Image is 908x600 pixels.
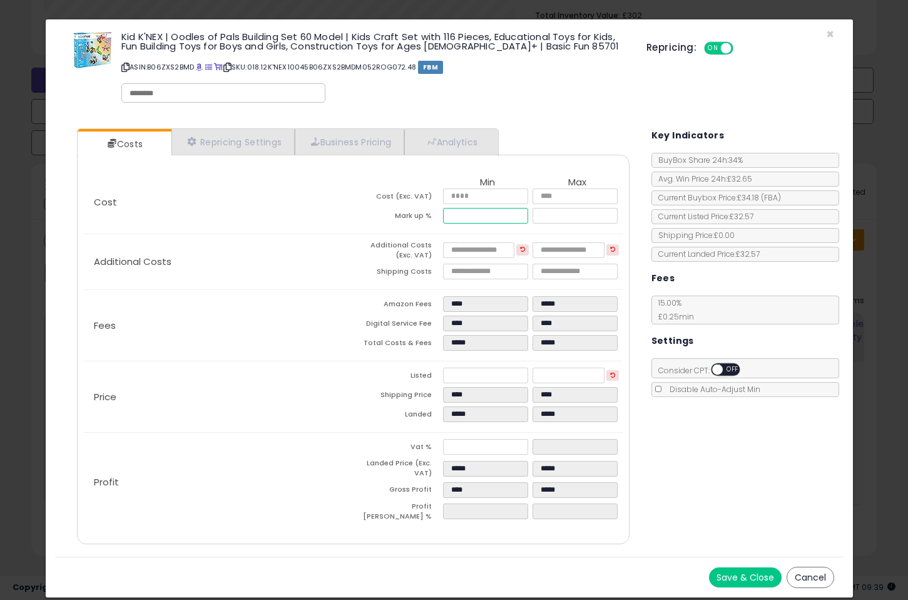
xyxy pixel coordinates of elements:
[84,392,353,402] p: Price
[171,129,295,155] a: Repricing Settings
[353,189,442,208] td: Cost (Exc. VAT)
[353,482,442,502] td: Gross Profit
[652,249,760,259] span: Current Landed Price: £32.57
[652,211,753,222] span: Current Listed Price: £32.57
[663,384,760,395] span: Disable Auto-Adjust Min
[709,567,782,587] button: Save & Close
[84,197,353,207] p: Cost
[353,458,442,482] td: Landed Price (Exc. VAT)
[353,502,442,525] td: Profit [PERSON_NAME] %
[761,192,781,203] span: ( FBA )
[84,257,353,267] p: Additional Costs
[353,387,442,406] td: Shipping Price
[652,155,743,165] span: BuyBox Share 24h: 34%
[74,32,111,68] img: 61e5CfdbHoL._SL60_.jpg
[646,43,696,53] h5: Repricing:
[78,132,170,157] a: Costs
[732,43,752,54] span: OFF
[205,62,212,72] a: All offer listings
[651,333,694,349] h5: Settings
[651,128,725,143] h5: Key Indicators
[121,32,628,51] h3: Kid K'NEX | Oodles of Pals Building Set 60 Model | Kids Craft Set with 116 Pieces, Educational To...
[787,567,834,588] button: Cancel
[533,177,622,189] th: Max
[652,192,781,203] span: Current Buybox Price:
[652,297,694,322] span: 15.00 %
[353,335,442,354] td: Total Costs & Fees
[353,316,442,335] td: Digital Service Fee
[353,406,442,426] td: Landed
[652,173,752,184] span: Avg. Win Price 24h: £32.65
[705,43,721,54] span: ON
[353,241,442,264] td: Additional Costs (Exc. VAT)
[353,296,442,316] td: Amazon Fees
[121,57,628,77] p: ASIN: B06ZXS2BMD | SKU: 018.12K'NEX10045B06ZXS2BMDM052ROG072.48
[84,477,353,487] p: Profit
[737,192,781,203] span: £34.18
[826,25,834,43] span: ×
[196,62,203,72] a: BuyBox page
[353,368,442,387] td: Listed
[353,439,442,458] td: Vat %
[652,365,757,376] span: Consider CPT:
[353,208,442,227] td: Mark up %
[295,129,404,155] a: Business Pricing
[652,311,694,322] span: £0.25 min
[404,129,497,155] a: Analytics
[214,62,221,72] a: Your listing only
[651,271,675,286] h5: Fees
[353,264,442,283] td: Shipping Costs
[84,321,353,331] p: Fees
[652,230,735,241] span: Shipping Price: £0.00
[723,365,743,375] span: OFF
[443,177,533,189] th: Min
[418,61,443,74] span: FBM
